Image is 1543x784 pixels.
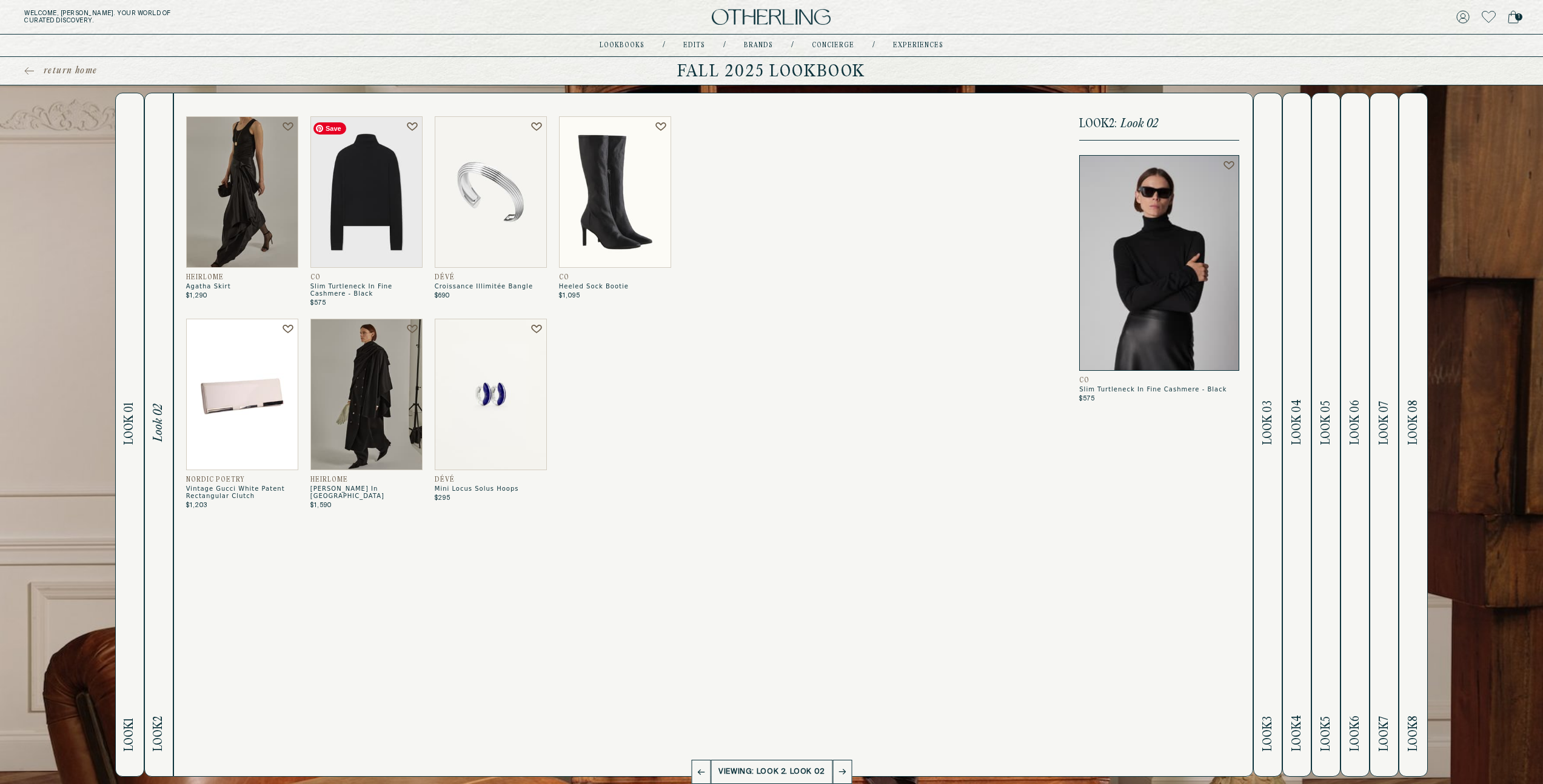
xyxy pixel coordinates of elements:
[1319,716,1333,751] span: Look 5
[186,485,298,500] span: Vintage Gucci White Patent Rectangular Clutch
[712,9,831,25] img: logo
[435,476,455,483] span: Dévé
[186,292,207,299] span: $1,290
[310,502,332,509] span: $1,590
[559,116,671,268] img: Heeled Sock Bootie
[186,283,298,290] span: Agatha Skirt
[24,10,472,24] h5: Welcome, [PERSON_NAME] . Your world of curated discovery.
[1120,118,1158,130] span: Look 02
[872,41,875,50] div: /
[1261,401,1275,445] span: Look 03
[310,319,423,470] img: Danica Shawl in Cashmere
[1407,400,1421,445] span: Look 08
[186,319,298,470] img: Vintage Gucci White Patent rectangular Clutch
[435,283,547,290] span: Croissance Illimitée Bangle
[435,292,450,299] span: $690
[115,93,144,777] button: Look1Look 01
[600,42,644,48] a: lookbooks
[1261,716,1275,751] span: Look 3
[1348,400,1362,445] span: Look 06
[1079,395,1095,402] span: $575
[24,65,97,77] a: return home
[1348,716,1362,751] span: Look 6
[435,274,455,281] span: Dévé
[313,122,346,135] span: Save
[1253,93,1282,777] button: Look3Look 03
[435,116,547,268] img: Croissance Illimitée Bangle
[310,116,423,268] img: Slim Turtleneck in Fine Cashmere - Black
[1377,716,1391,751] span: Look 7
[435,485,547,493] span: Mini Locus Solus Hoops
[1079,377,1089,384] span: CO
[435,319,547,470] img: Mini Locus Solus Hoops
[152,404,166,442] span: Look 02
[1407,716,1421,751] span: Look 8
[186,476,245,483] span: Nordic Poetry
[310,299,326,307] span: $575
[723,41,726,50] div: /
[122,403,136,445] span: Look 01
[122,718,136,751] span: Look 1
[1311,93,1341,777] button: Look5Look 05
[186,116,298,268] img: Agatha Skirt
[1290,715,1304,751] span: Look 4
[1079,155,1239,371] img: Slim Turtleneck in Fine Cashmere - Black
[559,274,569,281] span: CO
[310,274,321,281] span: CO
[1319,401,1333,445] span: Look 05
[812,42,854,48] a: concierge
[435,494,450,502] span: $295
[709,766,833,778] p: Viewing: Look 2. Look 02
[186,502,207,509] span: $1,203
[144,93,173,777] button: Look2Look 02
[791,41,794,50] div: /
[1282,93,1311,777] button: Look4Look 04
[893,42,943,48] a: experiences
[310,476,348,483] span: Heirlome
[310,485,423,500] span: [PERSON_NAME] In [GEOGRAPHIC_DATA]
[559,292,580,299] span: $1,095
[44,65,97,77] span: return home
[683,42,705,48] a: Edits
[1079,386,1239,393] span: Slim Turtleneck In Fine Cashmere - Black
[1508,8,1519,25] a: 1
[1377,401,1391,445] span: Look 07
[1079,118,1117,130] span: Look 2 :
[744,42,773,48] a: Brands
[663,41,665,50] div: /
[1370,93,1399,777] button: Look7Look 07
[559,283,671,290] span: Heeled Sock Bootie
[1341,93,1370,777] button: Look6Look 06
[310,283,423,297] span: Slim Turtleneck In Fine Cashmere - Black
[186,274,224,281] span: Heirlome
[1399,93,1428,777] button: Look8Look 08
[152,716,166,751] span: Look 2
[1290,400,1304,445] span: Look 04
[1515,13,1522,21] span: 1
[24,61,1519,81] h1: Fall 2025 Lookbook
